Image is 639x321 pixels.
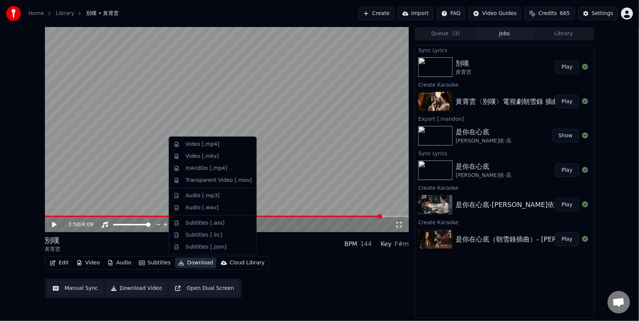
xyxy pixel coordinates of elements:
div: 黃霄雲 [45,246,61,253]
a: Open chat [608,291,630,313]
button: Play [555,198,579,211]
div: Audio [.wav] [186,204,219,211]
div: 144 [360,240,372,249]
div: Sync Lyrics [415,148,594,157]
button: Library [534,28,593,39]
button: Queue [416,28,475,39]
button: Download [175,258,216,268]
button: Video Guides [468,7,521,20]
div: 是你在心底（朝雪錄插曲）- [PERSON_NAME] [456,234,597,244]
span: 4:09 [82,221,93,228]
div: Export [.inandon] [415,114,594,123]
div: 別嘆 [456,58,471,69]
button: Download Video [106,282,167,295]
div: Subtitles [.lrc] [186,231,222,239]
button: Show [552,129,579,142]
div: Subtitles [.ass] [186,219,225,227]
button: Subtitles [136,258,174,268]
img: youka [6,6,21,21]
div: Create Karaoke [415,80,594,89]
button: Open Dual Screen [170,282,239,295]
button: Settings [578,7,618,20]
a: Library [56,10,74,17]
div: Create Karaoke [415,183,594,192]
div: Video [.mkv] [186,153,219,160]
span: 665 [560,10,570,17]
span: Credits [538,10,557,17]
div: Transparent Video [.mov] [186,177,252,184]
div: Cloud Library [230,259,265,267]
span: ( 3 ) [452,30,460,37]
button: Credits665 [524,7,575,20]
div: Create Karaoke [415,217,594,226]
div: 是你在心底-[PERSON_NAME]依·高in Lyrics [456,199,591,210]
div: Subtitles [.json] [186,243,227,251]
button: Import [398,7,433,20]
button: Create [358,7,395,20]
div: / [68,221,86,228]
div: Settings [592,10,613,17]
div: 是你在心底 [456,161,511,172]
div: [PERSON_NAME]依·高 [456,172,511,179]
div: 別嘆 [45,235,61,246]
span: 別嘆 • 黃霄雲 [86,10,119,17]
nav: breadcrumb [28,10,119,17]
button: Video [73,258,103,268]
a: Home [28,10,44,17]
div: 黃霄雲〈別嘆〉電視劇朝雪錄 插曲 [456,96,559,107]
div: 是你在心底 [456,127,511,137]
div: Audio [.mp3] [186,192,220,199]
div: Video [.mp4] [186,141,219,148]
button: Play [555,95,579,108]
div: F#m [395,240,409,249]
div: Key [381,240,392,249]
div: [PERSON_NAME]依·高 [456,137,511,145]
span: 3:50 [68,221,80,228]
button: Play [555,163,579,177]
button: Jobs [475,28,534,39]
button: Edit [47,258,72,268]
div: 黃霄雲 [456,69,471,76]
button: Play [555,60,579,74]
button: FAQ [436,7,465,20]
button: Manual Sync [48,282,103,295]
button: Audio [104,258,134,268]
div: InAndOn [.mp4] [186,165,228,172]
div: BPM [344,240,357,249]
button: Play [555,232,579,246]
div: Sync Lyrics [415,45,594,54]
